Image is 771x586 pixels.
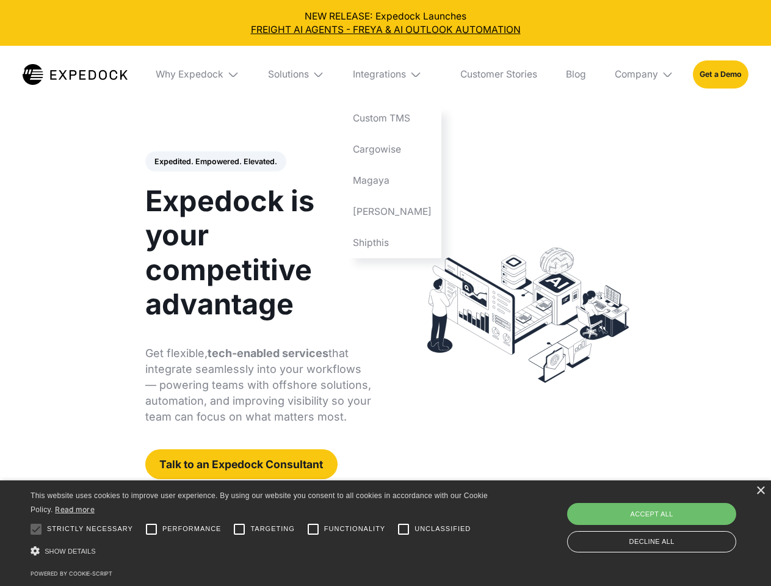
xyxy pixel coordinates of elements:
[45,548,96,555] span: Show details
[344,103,441,134] a: Custom TMS
[344,134,441,165] a: Cargowise
[344,196,441,227] a: [PERSON_NAME]
[353,68,406,81] div: Integrations
[268,68,309,81] div: Solutions
[31,491,488,514] span: This website uses cookies to improve user experience. By using our website you consent to all coo...
[258,46,334,103] div: Solutions
[31,570,112,577] a: Powered by cookie-script
[10,23,762,37] a: FREIGHT AI AGENTS - FREYA & AI OUTLOOK AUTOMATION
[250,524,294,534] span: Targeting
[31,543,492,560] div: Show details
[414,524,471,534] span: Unclassified
[47,524,133,534] span: Strictly necessary
[145,345,372,425] p: Get flexible, that integrate seamlessly into your workflows — powering teams with offshore soluti...
[208,347,328,360] strong: tech-enabled services
[55,505,95,514] a: Read more
[10,10,762,37] div: NEW RELEASE: Expedock Launches
[605,46,683,103] div: Company
[615,68,658,81] div: Company
[344,103,441,258] nav: Integrations
[324,524,385,534] span: Functionality
[344,227,441,258] a: Shipthis
[145,449,338,479] a: Talk to an Expedock Consultant
[693,60,748,88] a: Get a Demo
[344,46,441,103] div: Integrations
[145,184,372,321] h1: Expedock is your competitive advantage
[568,454,771,586] iframe: Chat Widget
[451,46,546,103] a: Customer Stories
[162,524,222,534] span: Performance
[344,165,441,196] a: Magaya
[156,68,223,81] div: Why Expedock
[147,46,249,103] div: Why Expedock
[556,46,595,103] a: Blog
